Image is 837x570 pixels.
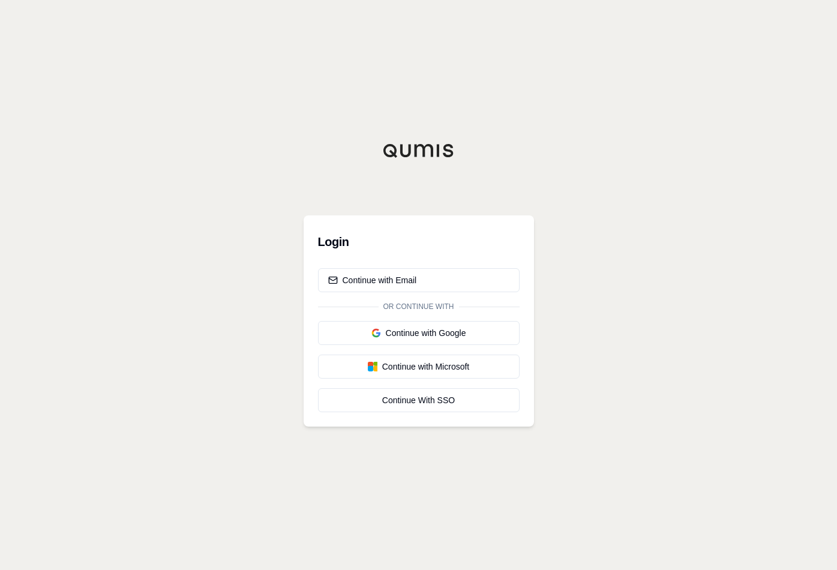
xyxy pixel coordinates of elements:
[328,394,509,406] div: Continue With SSO
[328,361,509,373] div: Continue with Microsoft
[379,302,459,311] span: Or continue with
[318,230,520,254] h3: Login
[318,355,520,379] button: Continue with Microsoft
[383,143,455,158] img: Qumis
[328,274,417,286] div: Continue with Email
[318,388,520,412] a: Continue With SSO
[318,268,520,292] button: Continue with Email
[318,321,520,345] button: Continue with Google
[328,327,509,339] div: Continue with Google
